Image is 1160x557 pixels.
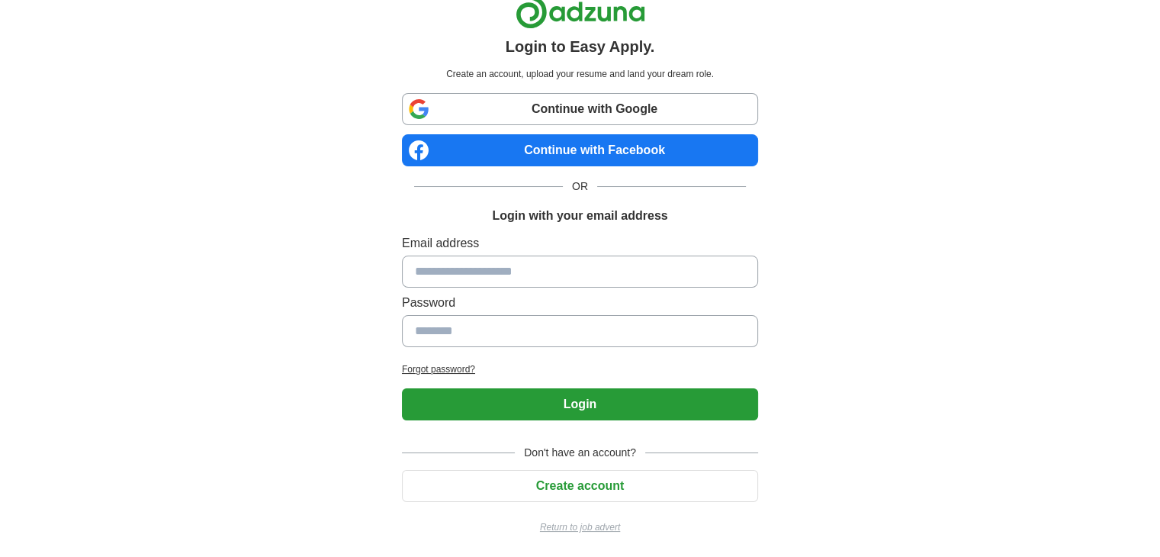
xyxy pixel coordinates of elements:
h1: Login with your email address [492,207,667,225]
a: Create account [402,479,758,492]
span: Don't have an account? [515,445,645,461]
span: OR [563,179,597,195]
p: Create an account, upload your resume and land your dream role. [405,67,755,81]
h1: Login to Easy Apply. [506,35,655,58]
a: Return to job advert [402,520,758,534]
button: Create account [402,470,758,502]
a: Continue with Google [402,93,758,125]
label: Password [402,294,758,312]
label: Email address [402,234,758,253]
button: Login [402,388,758,420]
a: Continue with Facebook [402,134,758,166]
a: Forgot password? [402,362,758,376]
